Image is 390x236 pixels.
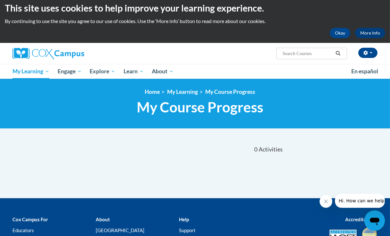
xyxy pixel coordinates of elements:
span: Learn [124,68,144,75]
span: En español [351,68,378,75]
span: 0 [254,146,257,153]
span: Activities [259,146,283,153]
button: Account Settings [358,48,378,58]
a: Cox Campus [12,48,128,59]
img: Cox Campus [12,48,84,59]
a: [GEOGRAPHIC_DATA] [96,227,144,233]
iframe: Button to launch messaging window [364,210,385,231]
iframe: Message from company [335,194,385,208]
span: Engage [58,68,82,75]
p: By continuing to use the site you agree to our use of cookies. Use the ‘More info’ button to read... [5,18,385,25]
a: Home [145,88,160,95]
a: My Course Progress [206,88,256,95]
b: Cox Campus For [12,216,48,222]
a: More Info [355,28,385,38]
a: Engage [53,64,86,79]
button: Okay [330,28,350,38]
span: Explore [90,68,115,75]
a: Educators [12,227,34,233]
h2: This site uses cookies to help improve your learning experience. [5,2,385,14]
b: Accreditations [345,216,378,222]
a: About [148,64,178,79]
button: Search [333,50,343,57]
a: My Learning [8,64,53,79]
input: Search Courses [282,50,333,57]
span: About [152,68,174,75]
div: Main menu [8,64,382,79]
a: En español [347,65,382,78]
a: Explore [85,64,119,79]
span: My Course Progress [137,99,264,116]
span: Hi. How can we help? [4,4,52,10]
a: My Learning [167,88,198,95]
a: Learn [119,64,148,79]
b: About [96,216,110,222]
a: Support [179,227,196,233]
span: My Learning [12,68,49,75]
b: Help [179,216,189,222]
iframe: Close message [320,195,332,208]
